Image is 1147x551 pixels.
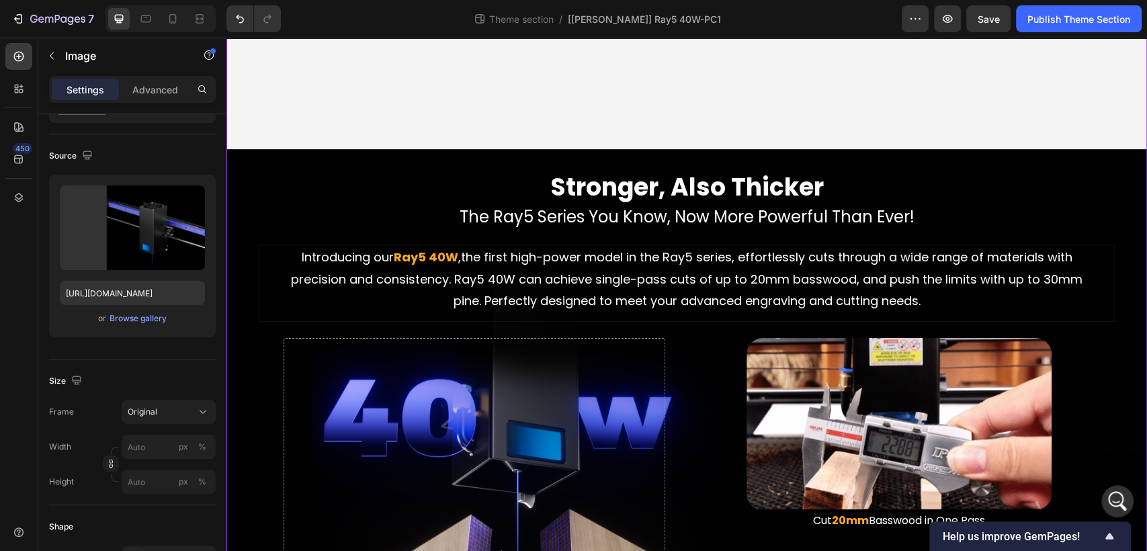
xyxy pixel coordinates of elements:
[98,310,106,327] span: or
[226,38,1147,551] iframe: Design area
[978,13,1000,25] span: Save
[483,474,862,493] p: Cut Basswood in One Pass
[194,439,210,455] button: px
[49,521,73,533] div: Shape
[198,476,206,488] div: %
[520,300,825,472] img: gempages_490436405370029203-516a900e-7a73-47cc-b7d1-94d20b7e6508.gif
[65,48,179,64] p: Image
[486,12,556,26] span: Theme section
[943,528,1117,544] button: Show survey - Help us improve GemPages!
[49,406,74,418] label: Frame
[175,474,192,490] button: %
[943,530,1101,543] span: Help us improve GemPages!
[13,143,32,154] div: 450
[559,12,562,26] span: /
[122,400,216,424] button: Original
[1027,12,1130,26] div: Publish Theme Section
[966,5,1011,32] button: Save
[1016,5,1142,32] button: Publish Theme Section
[198,441,206,453] div: %
[49,147,95,165] div: Source
[568,12,721,26] span: [[PERSON_NAME]] Ray5 40W-PC1
[179,441,188,453] div: px
[122,435,216,459] input: px%
[132,83,178,97] p: Advanced
[194,474,210,490] button: px
[122,470,216,494] input: px%
[49,476,74,488] label: Height
[49,441,71,453] label: Width
[67,83,104,97] p: Settings
[175,439,192,455] button: %
[60,185,205,270] img: preview-image
[88,11,94,27] p: 7
[226,5,281,32] div: Undo/Redo
[5,5,100,32] button: 7
[110,312,167,325] div: Browse gallery
[128,406,157,418] span: Original
[605,475,642,491] strong: 20mm
[179,476,188,488] div: px
[60,281,205,305] input: https://example.com/image.jpg
[1101,485,1134,517] iframe: Intercom live chat
[49,372,85,390] div: Size
[109,312,167,325] button: Browse gallery
[220,511,292,521] div: Drop element here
